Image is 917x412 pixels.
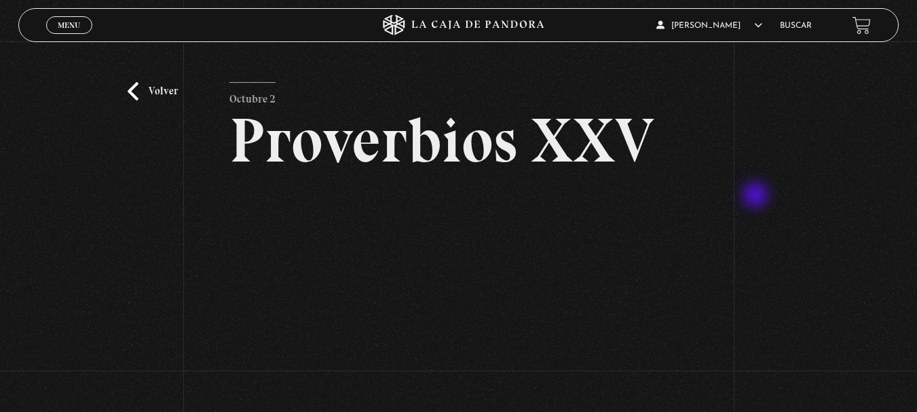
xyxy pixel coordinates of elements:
a: Buscar [780,22,812,30]
span: Menu [58,21,80,29]
h2: Proverbios XXV [229,109,687,172]
span: Cerrar [53,33,85,42]
p: Octubre 2 [229,82,276,109]
span: [PERSON_NAME] [656,22,762,30]
a: View your shopping cart [853,16,871,35]
a: Volver [128,82,178,100]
